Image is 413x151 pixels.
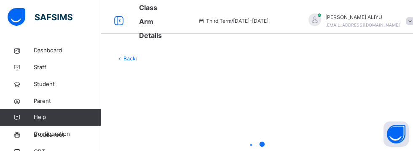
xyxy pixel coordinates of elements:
span: [EMAIL_ADDRESS][DOMAIN_NAME] [325,22,400,27]
span: session/term information [198,17,268,25]
span: Help [34,113,101,121]
span: Parent [34,97,101,105]
img: safsims [8,8,72,26]
span: Staff [34,63,101,72]
span: / [136,55,137,62]
span: Class Arm Details [139,3,162,40]
span: Configuration [34,130,101,138]
span: Dashboard [34,46,101,55]
button: Open asap [383,121,409,147]
span: [PERSON_NAME] ALIYU [325,13,400,21]
span: Student [34,80,101,89]
a: Back [123,55,136,62]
